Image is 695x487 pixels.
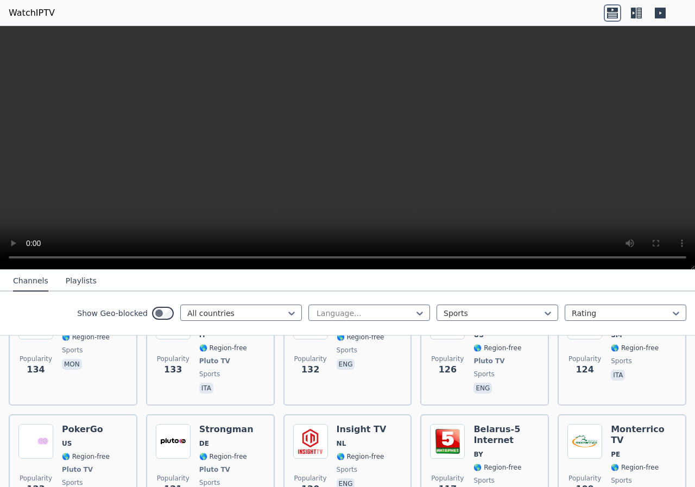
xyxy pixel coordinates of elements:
[568,474,601,483] span: Popularity
[337,346,357,355] span: sports
[431,355,464,363] span: Popularity
[473,383,492,394] p: eng
[62,346,83,355] span: sports
[27,363,45,376] span: 134
[199,370,220,378] span: sports
[293,424,328,459] img: Insight TV
[337,439,346,448] span: NL
[337,424,387,435] h6: Insight TV
[294,355,327,363] span: Popularity
[62,359,82,370] p: mon
[611,424,677,446] h6: Monterrico TV
[576,363,593,376] span: 124
[199,478,220,487] span: sports
[199,465,230,474] span: Pluto TV
[199,383,213,394] p: ita
[199,439,209,448] span: DE
[199,424,254,435] h6: Strongman
[20,474,52,483] span: Popularity
[301,363,319,376] span: 132
[9,7,55,20] a: WatchIPTV
[473,344,521,352] span: 🌎 Region-free
[431,474,464,483] span: Popularity
[13,271,48,292] button: Channels
[473,370,494,378] span: sports
[62,333,110,341] span: 🌎 Region-free
[66,271,97,292] button: Playlists
[62,452,110,461] span: 🌎 Region-free
[18,424,53,459] img: PokerGo
[430,424,465,459] img: Belarus-5 Internet
[62,465,93,474] span: Pluto TV
[20,355,52,363] span: Popularity
[157,474,189,483] span: Popularity
[156,424,191,459] img: Strongman
[611,463,659,472] span: 🌎 Region-free
[568,355,601,363] span: Popularity
[611,450,620,459] span: PE
[611,344,659,352] span: 🌎 Region-free
[157,355,189,363] span: Popularity
[473,450,483,459] span: BY
[337,452,384,461] span: 🌎 Region-free
[439,363,457,376] span: 126
[164,363,182,376] span: 133
[337,465,357,474] span: sports
[199,357,230,365] span: Pluto TV
[337,359,355,370] p: eng
[62,424,110,435] h6: PokerGo
[567,424,602,459] img: Monterrico TV
[62,478,83,487] span: sports
[611,357,631,365] span: sports
[77,308,148,319] label: Show Geo-blocked
[473,463,521,472] span: 🌎 Region-free
[294,474,327,483] span: Popularity
[62,439,72,448] span: US
[611,476,631,485] span: sports
[337,333,384,341] span: 🌎 Region-free
[473,476,494,485] span: sports
[199,344,247,352] span: 🌎 Region-free
[473,357,504,365] span: Pluto TV
[199,452,247,461] span: 🌎 Region-free
[611,370,625,381] p: ita
[473,424,539,446] h6: Belarus-5 Internet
